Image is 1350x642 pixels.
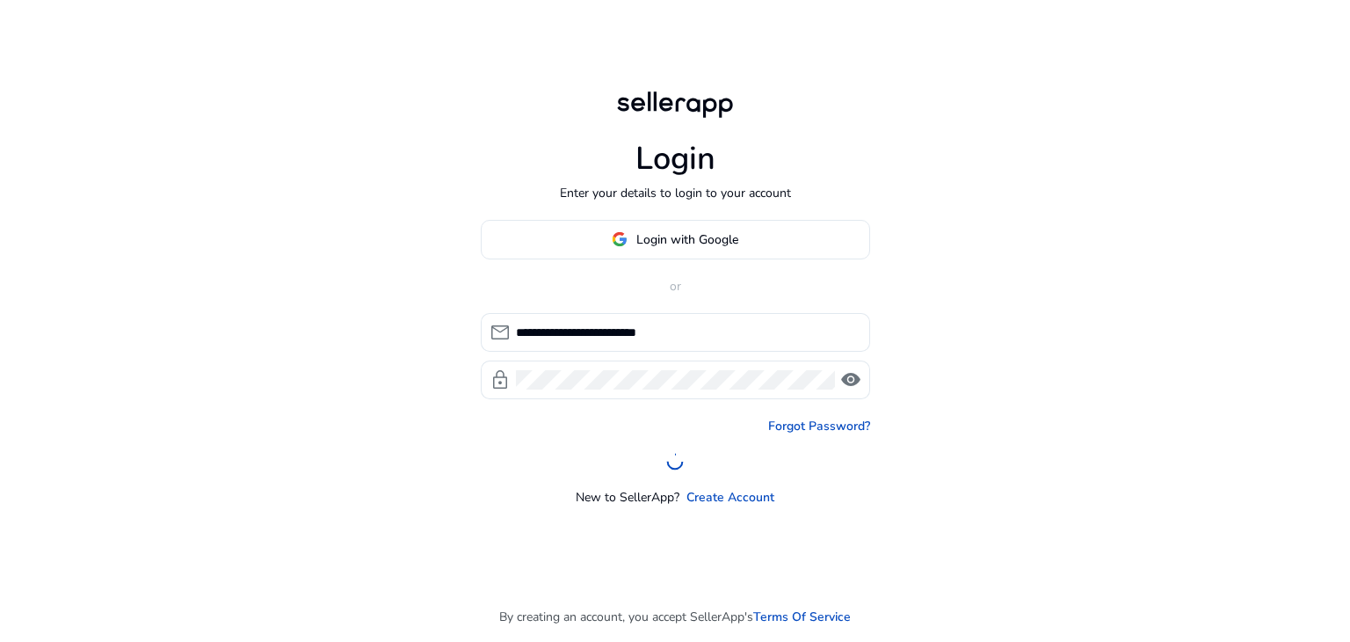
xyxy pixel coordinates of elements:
[560,184,791,202] p: Enter your details to login to your account
[481,220,870,259] button: Login with Google
[490,322,511,343] span: mail
[635,140,715,178] h1: Login
[576,488,679,507] p: New to SellerApp?
[481,277,870,295] p: or
[753,608,851,626] a: Terms Of Service
[686,488,774,507] a: Create Account
[840,369,861,390] span: visibility
[612,231,628,247] img: google-logo.svg
[768,417,870,435] a: Forgot Password?
[490,369,511,390] span: lock
[636,230,738,249] span: Login with Google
